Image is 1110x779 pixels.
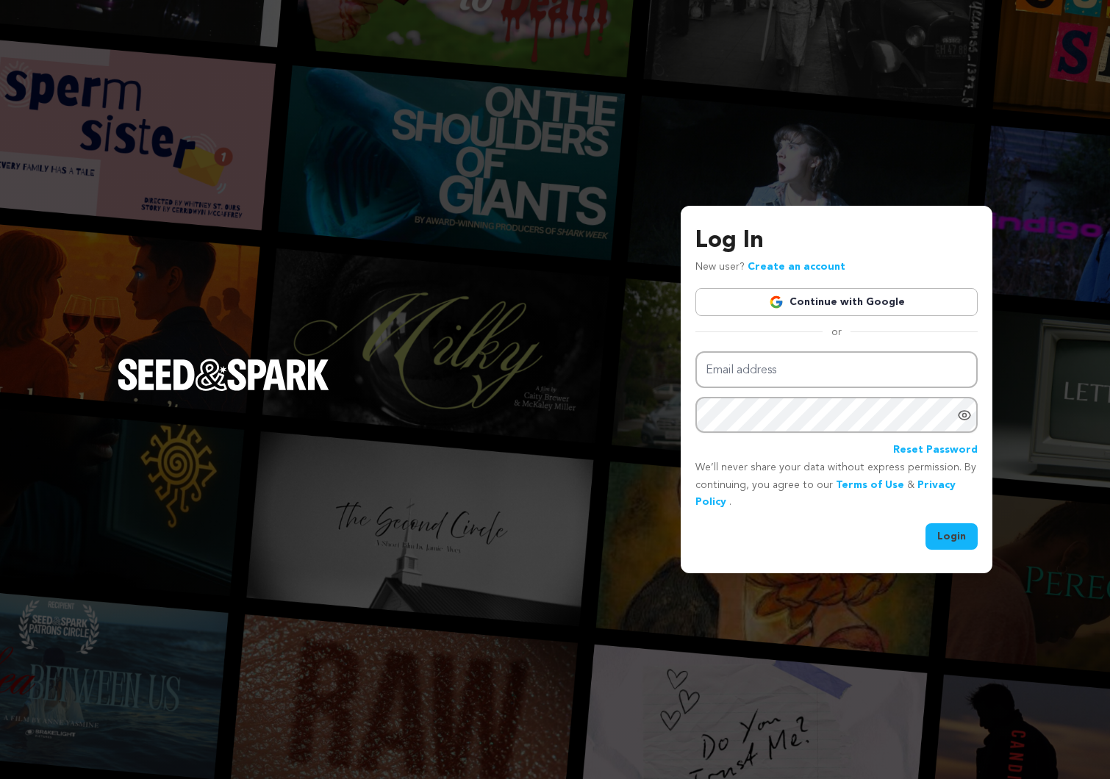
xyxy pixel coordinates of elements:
p: We’ll never share your data without express permission. By continuing, you agree to our & . [695,459,978,511]
img: Seed&Spark Logo [118,359,329,391]
p: New user? [695,259,845,276]
a: Reset Password [893,442,978,459]
h3: Log In [695,223,978,259]
img: Google logo [769,295,784,309]
button: Login [925,523,978,550]
span: or [823,325,851,340]
input: Email address [695,351,978,389]
a: Terms of Use [836,480,904,490]
a: Create an account [748,262,845,272]
a: Show password as plain text. Warning: this will display your password on the screen. [957,408,972,423]
a: Seed&Spark Homepage [118,359,329,420]
a: Continue with Google [695,288,978,316]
